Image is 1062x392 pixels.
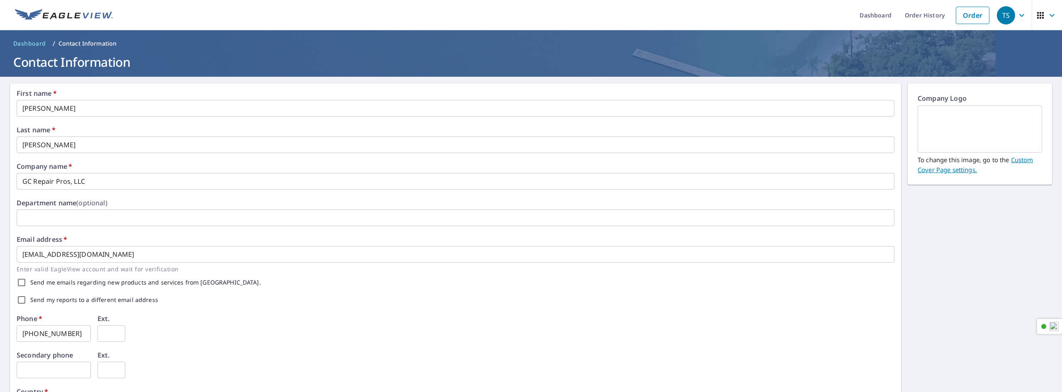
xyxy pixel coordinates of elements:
li: / [53,39,55,49]
div: TS [997,6,1015,24]
p: Contact Information [58,39,117,48]
label: Company name [17,163,72,170]
span: Dashboard [13,39,46,48]
label: Ext. [97,315,110,322]
b: (optional) [76,198,107,207]
label: Phone [17,315,42,322]
label: Send me emails regarding new products and services from [GEOGRAPHIC_DATA]. [30,280,261,285]
img: EV Logo [15,9,113,22]
label: Last name [17,127,56,133]
h1: Contact Information [10,54,1052,71]
label: First name [17,90,57,97]
img: EmptyCustomerLogo.png [928,107,1032,151]
a: Dashboard [10,37,49,50]
label: Secondary phone [17,352,73,358]
label: Ext. [97,352,110,358]
nav: breadcrumb [10,37,1052,50]
label: Email address [17,236,67,243]
label: Send my reports to a different email address [30,297,158,303]
p: Enter valid EagleView account and wait for verification [17,264,889,274]
label: Department name [17,200,107,206]
p: To change this image, go to the [918,153,1042,175]
p: Company Logo [918,93,1042,105]
a: Order [956,7,989,24]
